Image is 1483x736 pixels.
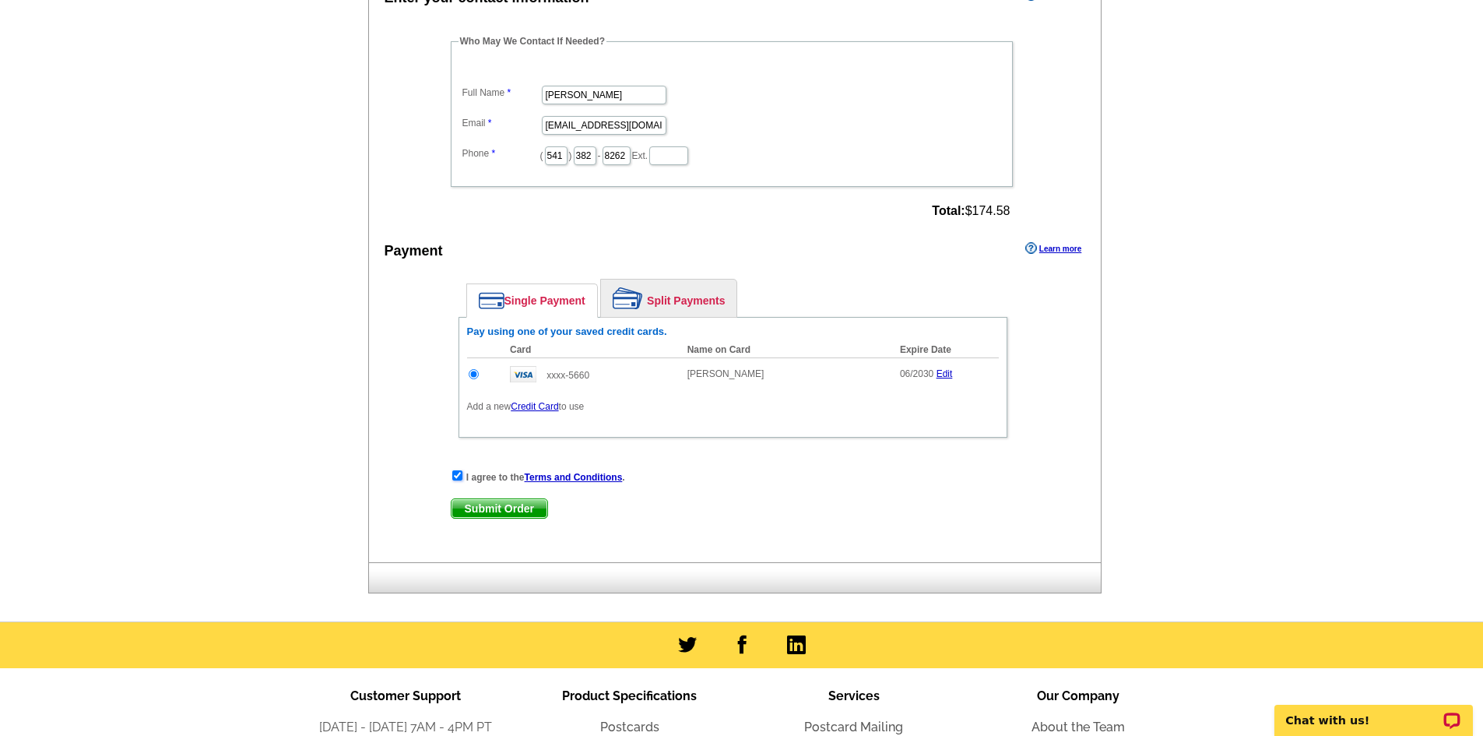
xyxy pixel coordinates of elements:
[687,368,764,379] span: [PERSON_NAME]
[511,401,558,412] a: Credit Card
[502,342,680,358] th: Card
[350,688,461,703] span: Customer Support
[510,366,536,382] img: visa.gif
[892,342,999,358] th: Expire Date
[613,287,643,309] img: split-payment.png
[937,368,953,379] a: Edit
[385,241,443,262] div: Payment
[680,342,892,358] th: Name on Card
[525,472,623,483] a: Terms and Conditions
[600,720,659,734] a: Postcards
[562,688,697,703] span: Product Specifications
[466,472,625,483] strong: I agree to the .
[467,400,999,414] p: Add a new to use
[804,720,903,734] a: Postcard Mailing
[459,34,606,48] legend: Who May We Contact If Needed?
[546,370,589,381] span: xxxx-5660
[601,280,736,317] a: Split Payments
[1037,688,1119,703] span: Our Company
[462,146,540,160] label: Phone
[900,368,933,379] span: 06/2030
[1264,687,1483,736] iframe: LiveChat chat widget
[467,284,597,317] a: Single Payment
[1025,242,1081,255] a: Learn more
[932,204,965,217] strong: Total:
[462,116,540,130] label: Email
[459,143,1005,167] dd: ( ) - Ext.
[462,86,540,100] label: Full Name
[467,326,999,338] h6: Pay using one of your saved credit cards.
[452,499,547,518] span: Submit Order
[828,688,880,703] span: Services
[479,292,504,309] img: single-payment.png
[1031,720,1125,734] a: About the Team
[932,204,1010,218] span: $174.58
